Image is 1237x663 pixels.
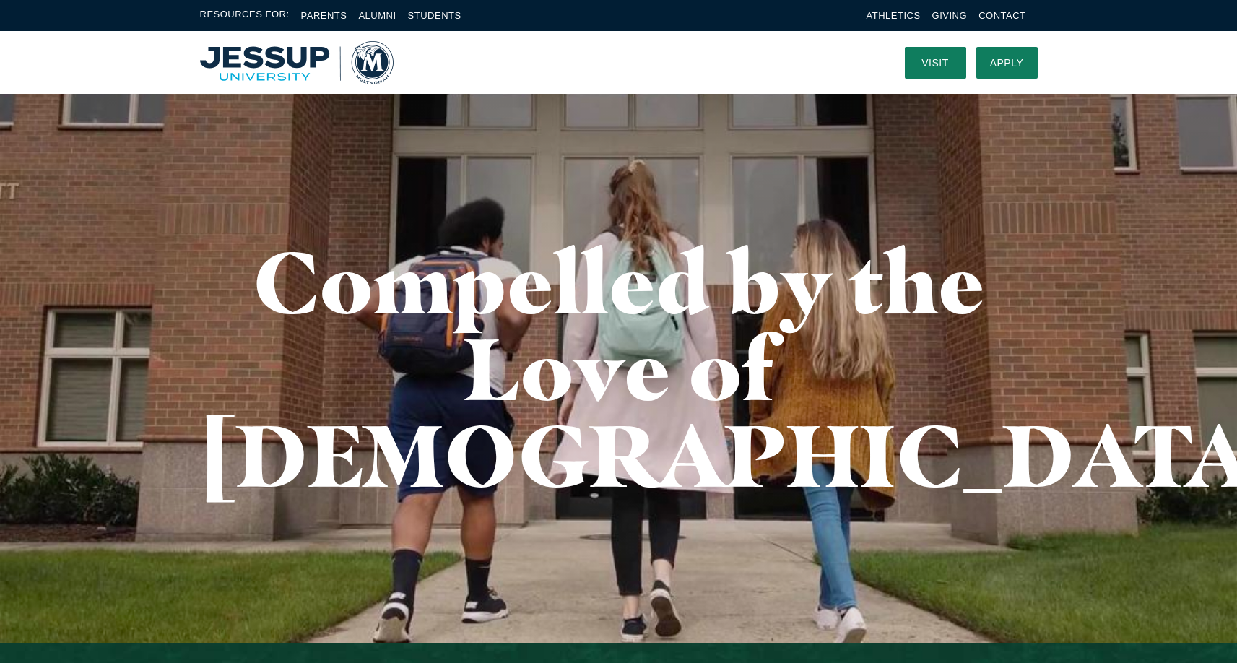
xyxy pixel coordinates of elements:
span: Resources For: [200,7,290,24]
h1: Compelled by the Love of [DEMOGRAPHIC_DATA] [200,238,1038,498]
a: Athletics [867,10,921,21]
a: Giving [932,10,968,21]
a: Students [408,10,461,21]
a: Home [200,41,394,84]
a: Visit [905,47,966,79]
a: Apply [976,47,1038,79]
a: Alumni [358,10,396,21]
a: Contact [978,10,1025,21]
a: Parents [301,10,347,21]
img: Multnomah University Logo [200,41,394,84]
